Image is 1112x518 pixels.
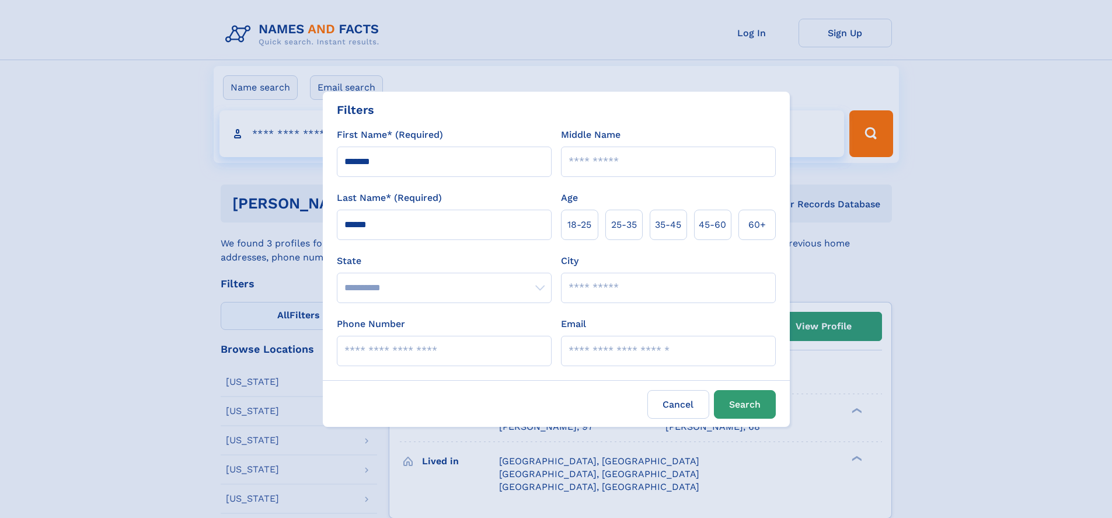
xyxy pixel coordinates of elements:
span: 60+ [748,218,766,232]
label: State [337,254,552,268]
span: 45‑60 [699,218,726,232]
div: Filters [337,101,374,119]
label: Phone Number [337,317,405,331]
span: 35‑45 [655,218,681,232]
button: Search [714,390,776,419]
label: First Name* (Required) [337,128,443,142]
label: Email [561,317,586,331]
span: 25‑35 [611,218,637,232]
label: Middle Name [561,128,621,142]
label: Last Name* (Required) [337,191,442,205]
label: City [561,254,578,268]
label: Cancel [647,390,709,419]
label: Age [561,191,578,205]
span: 18‑25 [567,218,591,232]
